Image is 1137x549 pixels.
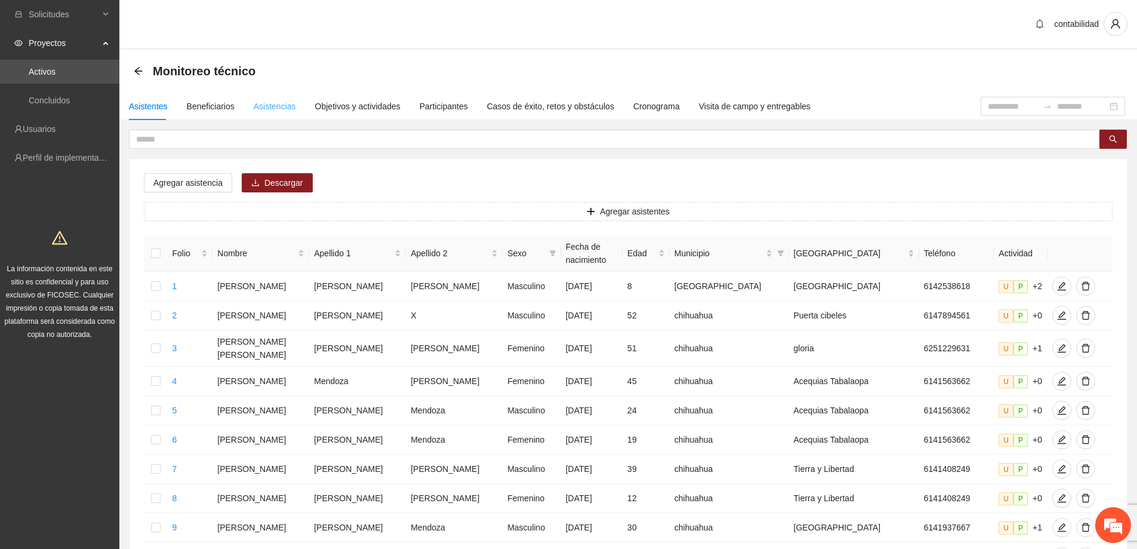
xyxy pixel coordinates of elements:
[561,235,623,272] th: Fecha de nacimiento
[999,309,1013,323] span: U
[994,484,1047,513] td: +0
[549,250,556,257] span: filter
[172,464,177,474] a: 7
[406,272,503,301] td: [PERSON_NAME]
[994,301,1047,330] td: +0
[587,207,595,217] span: plus
[309,272,406,301] td: [PERSON_NAME]
[1053,493,1071,503] span: edit
[172,435,177,444] a: 6
[1077,406,1095,415] span: delete
[172,343,177,353] a: 3
[1052,339,1071,358] button: edit
[14,10,23,19] span: inbox
[172,281,177,291] a: 1
[406,301,503,330] td: X
[411,247,489,260] span: Apellido 2
[600,205,670,218] span: Agregar asistentes
[1076,430,1095,449] button: delete
[1030,14,1049,33] button: bell
[212,455,309,484] td: [PERSON_NAME]
[212,513,309,542] td: [PERSON_NAME]
[212,235,309,272] th: Nombre
[623,301,670,330] td: 52
[172,493,177,503] a: 8
[172,406,177,415] a: 5
[1099,130,1127,149] button: search
[1076,339,1095,358] button: delete
[242,173,313,192] button: downloadDescargar
[503,367,561,396] td: Femenino
[168,235,213,272] th: Folio
[196,6,224,35] div: Minimizar ventana de chat en vivo
[264,176,303,189] span: Descargar
[1053,343,1071,353] span: edit
[153,62,255,81] span: Monitoreo técnico
[212,484,309,513] td: [PERSON_NAME]
[623,235,670,272] th: Edad
[1052,518,1071,537] button: edit
[1052,372,1071,391] button: edit
[1077,311,1095,320] span: delete
[1053,523,1071,532] span: edit
[406,330,503,367] td: [PERSON_NAME]
[1077,281,1095,291] span: delete
[212,425,309,455] td: [PERSON_NAME]
[919,396,994,425] td: 6141563662
[1053,311,1071,320] span: edit
[789,235,919,272] th: Colonia
[1077,464,1095,474] span: delete
[1053,376,1071,386] span: edit
[1013,375,1028,388] span: P
[503,513,561,542] td: Masculino
[420,100,468,113] div: Participantes
[1052,459,1071,479] button: edit
[1077,376,1095,386] span: delete
[999,280,1013,293] span: U
[134,66,143,76] div: Back
[1109,135,1117,145] span: search
[623,425,670,455] td: 19
[212,272,309,301] td: [PERSON_NAME]
[1054,19,1099,29] span: contabilidad
[670,425,789,455] td: chihuahua
[627,247,656,260] span: Edad
[561,425,623,455] td: [DATE]
[406,513,503,542] td: Mendoza
[503,425,561,455] td: Femenino
[999,522,1013,535] span: U
[670,301,789,330] td: chihuahua
[1077,435,1095,444] span: delete
[1076,489,1095,508] button: delete
[1053,435,1071,444] span: edit
[503,301,561,330] td: Masculino
[670,367,789,396] td: chihuahua
[1053,406,1071,415] span: edit
[309,235,406,272] th: Apellido 1
[507,247,544,260] span: Sexo
[23,153,116,162] a: Perfil de implementadora
[794,247,905,260] span: [GEOGRAPHIC_DATA]
[670,484,789,513] td: chihuahua
[1052,489,1071,508] button: edit
[172,311,177,320] a: 2
[1013,309,1028,323] span: P
[1077,343,1095,353] span: delete
[1052,401,1071,420] button: edit
[309,513,406,542] td: [PERSON_NAME]
[775,244,787,262] span: filter
[406,425,503,455] td: Mendoza
[994,425,1047,455] td: +0
[309,396,406,425] td: [PERSON_NAME]
[777,250,784,257] span: filter
[52,230,67,246] span: warning
[6,326,227,368] textarea: Escriba su mensaje y pulse “Intro”
[994,330,1047,367] td: +1
[789,301,919,330] td: Puerta cibeles
[547,244,559,262] span: filter
[623,330,670,367] td: 51
[1076,306,1095,325] button: delete
[1104,12,1127,36] button: user
[999,492,1013,505] span: U
[1013,434,1028,447] span: P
